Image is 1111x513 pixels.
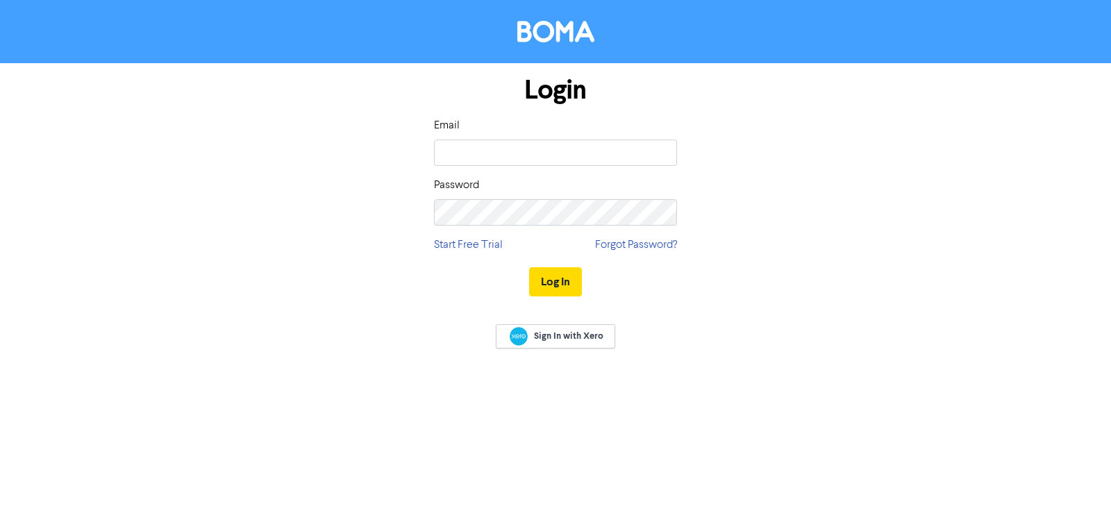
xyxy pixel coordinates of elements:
[510,327,528,346] img: Xero logo
[1042,446,1111,513] iframe: Chat Widget
[434,117,460,134] label: Email
[517,21,594,42] img: BOMA Logo
[595,237,677,253] a: Forgot Password?
[496,324,615,348] a: Sign In with Xero
[434,177,479,194] label: Password
[434,237,503,253] a: Start Free Trial
[529,267,582,296] button: Log In
[534,330,603,342] span: Sign In with Xero
[434,74,677,106] h1: Login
